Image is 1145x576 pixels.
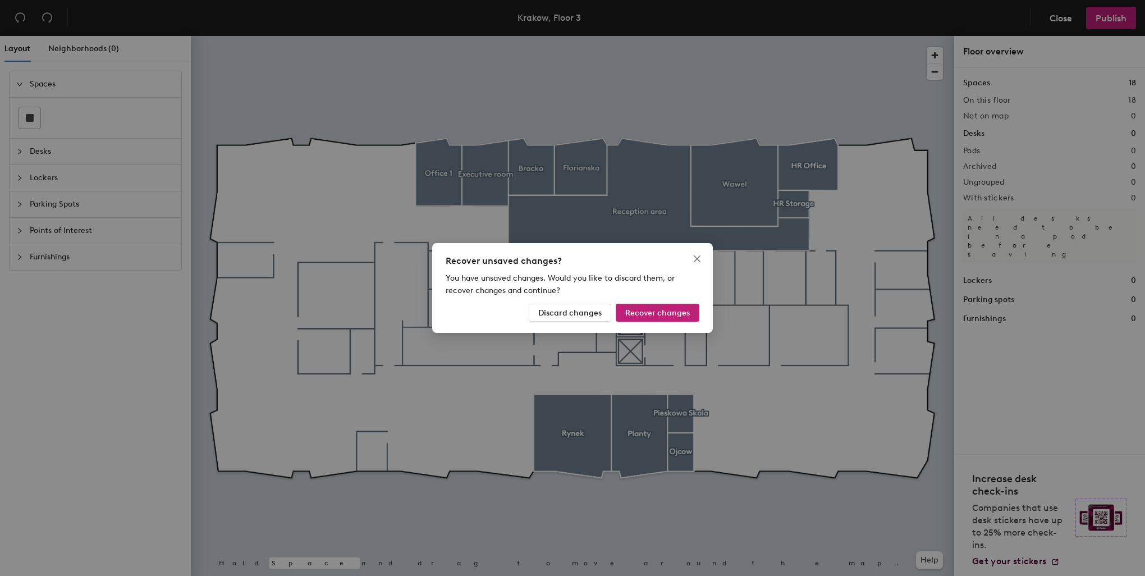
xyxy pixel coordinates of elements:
[688,254,706,263] span: Close
[538,308,602,318] span: Discard changes
[529,304,611,322] button: Discard changes
[693,254,702,263] span: close
[446,273,675,295] span: You have unsaved changes. Would you like to discard them, or recover changes and continue?
[688,250,706,268] button: Close
[446,254,699,268] div: Recover unsaved changes?
[625,308,690,318] span: Recover changes
[616,304,699,322] button: Recover changes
